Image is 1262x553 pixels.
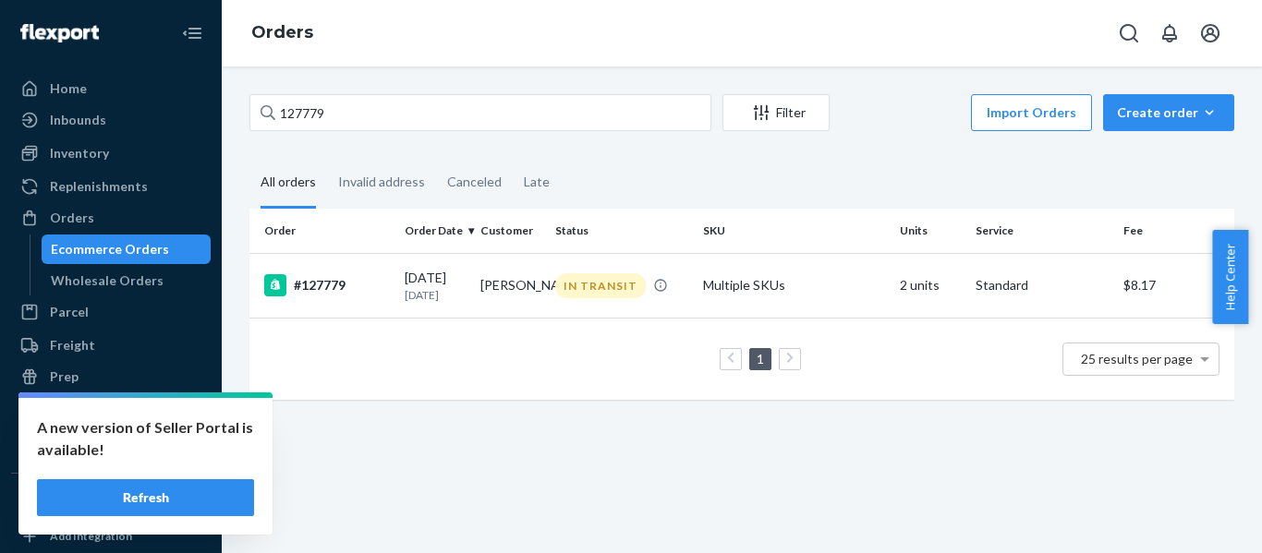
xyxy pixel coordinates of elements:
[20,24,99,42] img: Flexport logo
[11,297,211,327] a: Parcel
[37,479,254,516] button: Refresh
[11,525,211,547] a: Add Integration
[722,94,830,131] button: Filter
[50,177,148,196] div: Replenishments
[11,393,211,423] a: Returns
[1103,94,1234,131] button: Create order
[696,253,892,318] td: Multiple SKUs
[42,266,212,295] a: Wholesale Orders
[251,22,313,42] a: Orders
[1116,253,1234,318] td: $8.17
[50,111,106,129] div: Inbounds
[397,209,473,253] th: Order Date
[50,336,95,355] div: Freight
[524,158,550,206] div: Late
[548,209,696,253] th: Status
[11,203,211,233] a: Orders
[1192,15,1229,52] button: Open account menu
[51,240,169,258] div: Ecommerce Orders
[11,362,211,391] a: Prep
[11,331,211,360] a: Freight
[261,158,316,209] div: All orders
[50,209,94,227] div: Orders
[892,209,968,253] th: Units
[50,303,89,321] div: Parcel
[1081,351,1193,367] span: 25 results per page
[237,6,328,60] ol: breadcrumbs
[50,367,79,386] div: Prep
[11,172,211,201] a: Replenishments
[50,144,109,162] div: Inventory
[338,158,425,206] div: Invalid address
[723,103,829,122] div: Filter
[37,416,254,461] p: A new version of Seller Portal is available!
[11,138,211,168] a: Inventory
[1116,209,1234,253] th: Fee
[42,234,212,264] a: Ecommerce Orders
[174,15,211,52] button: Close Navigation
[405,287,466,303] p: [DATE]
[892,253,968,318] td: 2 units
[249,209,397,253] th: Order
[264,274,390,296] div: #127779
[447,158,502,206] div: Canceled
[753,351,768,367] a: Page 1 is your current page
[1117,103,1220,122] div: Create order
[976,276,1109,295] p: Standard
[473,253,549,318] td: [PERSON_NAME]
[50,79,87,98] div: Home
[11,488,211,518] button: Integrations
[1212,230,1248,324] button: Help Center
[11,74,211,103] a: Home
[1110,15,1147,52] button: Open Search Box
[50,528,132,544] div: Add Integration
[1151,15,1188,52] button: Open notifications
[51,271,164,290] div: Wholesale Orders
[971,94,1092,131] button: Import Orders
[480,222,541,238] div: Customer
[11,105,211,135] a: Inbounds
[11,427,211,456] a: Reporting
[405,269,466,303] div: [DATE]
[249,94,711,131] input: Search orders
[555,273,646,298] div: IN TRANSIT
[696,209,892,253] th: SKU
[968,209,1116,253] th: Service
